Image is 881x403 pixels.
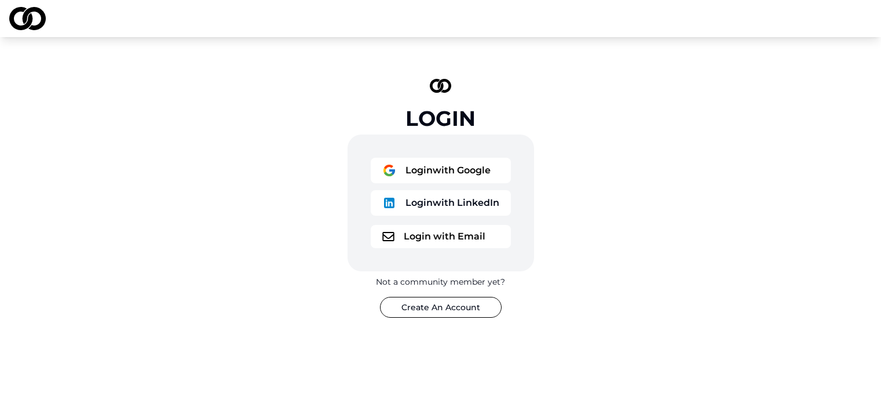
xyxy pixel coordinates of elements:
[382,232,394,241] img: logo
[9,7,46,30] img: logo
[380,297,502,318] button: Create An Account
[376,276,505,288] div: Not a community member yet?
[371,190,511,216] button: logoLoginwith LinkedIn
[382,164,396,177] img: logo
[430,79,452,93] img: logo
[371,158,511,183] button: logoLoginwith Google
[371,225,511,248] button: logoLogin with Email
[405,107,476,130] div: Login
[382,196,396,210] img: logo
